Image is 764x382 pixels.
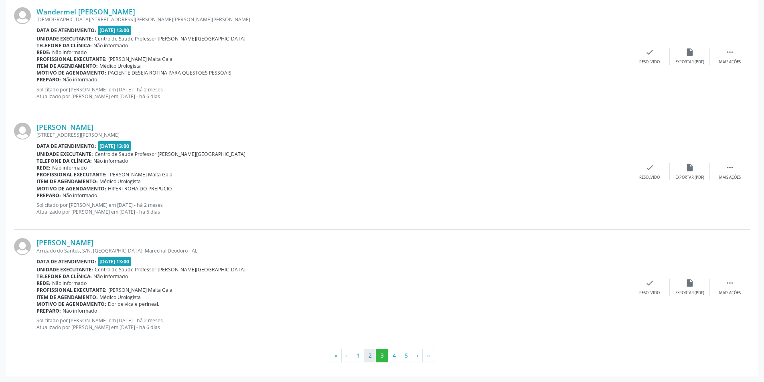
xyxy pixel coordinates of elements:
[36,266,93,273] b: Unidade executante:
[645,48,654,57] i: check
[645,163,654,172] i: check
[108,69,231,76] span: PACIENTE DESEJA ROTINA PARA QUESTOES PESSOAIS
[36,42,92,49] b: Telefone da clínica:
[36,76,61,83] b: Preparo:
[725,279,734,287] i: 
[93,273,128,280] span: Não informado
[36,202,630,215] p: Solicitado por [PERSON_NAME] em [DATE] - há 2 meses Atualizado por [PERSON_NAME] em [DATE] - há 6...
[36,280,51,287] b: Rede:
[98,141,132,150] span: [DATE] 13:00
[725,163,734,172] i: 
[685,163,694,172] i: insert_drive_file
[685,279,694,287] i: insert_drive_file
[14,7,31,24] img: img
[364,349,376,362] button: Go to page 2
[36,164,51,171] b: Rede:
[36,56,107,63] b: Profissional executante:
[108,171,172,178] span: [PERSON_NAME] Malta Gaia
[36,301,106,307] b: Motivo de agendamento:
[108,287,172,293] span: [PERSON_NAME] Malta Gaia
[36,86,630,100] p: Solicitado por [PERSON_NAME] em [DATE] - há 2 meses Atualizado por [PERSON_NAME] em [DATE] - há 6...
[412,349,423,362] button: Go to next page
[36,123,93,131] a: [PERSON_NAME]
[98,26,132,35] span: [DATE] 13:00
[376,349,388,362] button: Go to page 3
[36,16,630,23] div: [DEMOGRAPHIC_DATA][STREET_ADDRESS][PERSON_NAME][PERSON_NAME][PERSON_NAME]
[36,7,135,16] a: Wandermel [PERSON_NAME]
[52,49,87,56] span: Não informado
[639,175,660,180] div: Resolvido
[14,349,750,362] ul: Pagination
[14,123,31,139] img: img
[36,238,93,247] a: [PERSON_NAME]
[330,349,342,362] button: Go to first page
[341,349,352,362] button: Go to previous page
[36,69,106,76] b: Motivo de agendamento:
[95,35,245,42] span: Centro de Saude Professor [PERSON_NAME][GEOGRAPHIC_DATA]
[108,185,172,192] span: HIPERTROFIA DO PREPÚCIO
[36,307,61,314] b: Preparo:
[685,48,694,57] i: insert_drive_file
[52,164,87,171] span: Não informado
[95,266,245,273] span: Centro de Saude Professor [PERSON_NAME][GEOGRAPHIC_DATA]
[719,59,741,65] div: Mais ações
[400,349,412,362] button: Go to page 5
[99,63,141,69] span: Médico Urologista
[63,76,97,83] span: Não informado
[99,178,141,185] span: Médico Urologista
[36,151,93,158] b: Unidade executante:
[36,287,107,293] b: Profissional executante:
[725,48,734,57] i: 
[645,279,654,287] i: check
[36,158,92,164] b: Telefone da clínica:
[36,185,106,192] b: Motivo de agendamento:
[36,171,107,178] b: Profissional executante:
[388,349,400,362] button: Go to page 4
[422,349,434,362] button: Go to last page
[52,280,87,287] span: Não informado
[36,49,51,56] b: Rede:
[639,290,660,296] div: Resolvido
[63,307,97,314] span: Não informado
[675,175,704,180] div: Exportar (PDF)
[36,258,96,265] b: Data de atendimento:
[108,301,159,307] span: Dor pélvica e perineal.
[675,290,704,296] div: Exportar (PDF)
[36,143,96,150] b: Data de atendimento:
[36,35,93,42] b: Unidade executante:
[36,27,96,34] b: Data de atendimento:
[36,131,630,138] div: [STREET_ADDRESS][PERSON_NAME]
[36,178,98,185] b: Item de agendamento:
[36,247,630,254] div: Arruado do Santos, S/N, [GEOGRAPHIC_DATA], Marechal Deodoro - AL
[99,294,141,301] span: Médico Urologista
[36,273,92,280] b: Telefone da clínica:
[719,290,741,296] div: Mais ações
[95,151,245,158] span: Centro de Saude Professor [PERSON_NAME][GEOGRAPHIC_DATA]
[675,59,704,65] div: Exportar (PDF)
[639,59,660,65] div: Resolvido
[93,42,128,49] span: Não informado
[36,317,630,331] p: Solicitado por [PERSON_NAME] em [DATE] - há 2 meses Atualizado por [PERSON_NAME] em [DATE] - há 6...
[36,192,61,199] b: Preparo:
[63,192,97,199] span: Não informado
[93,158,128,164] span: Não informado
[352,349,364,362] button: Go to page 1
[108,56,172,63] span: [PERSON_NAME] Malta Gaia
[14,238,31,255] img: img
[36,294,98,301] b: Item de agendamento:
[36,63,98,69] b: Item de agendamento:
[98,257,132,266] span: [DATE] 13:00
[719,175,741,180] div: Mais ações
